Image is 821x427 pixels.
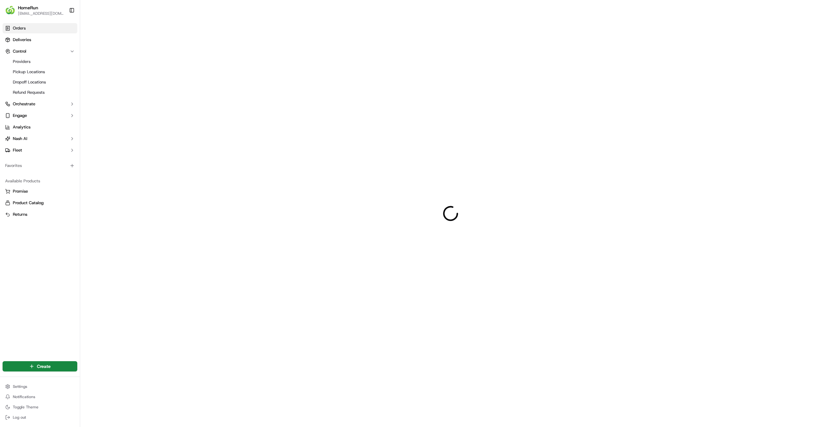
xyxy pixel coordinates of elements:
span: Dropoff Locations [13,79,46,85]
a: Dropoff Locations [10,78,70,87]
div: Start new chat [29,62,105,68]
button: Promise [3,186,77,196]
span: Fleet [13,147,22,153]
a: Product Catalog [5,200,75,206]
span: Analytics [13,124,30,130]
img: Masood Aslam [6,94,17,104]
button: Log out [3,413,77,422]
button: Nash AI [3,134,77,144]
button: Notifications [3,392,77,401]
span: 10:24 AM [57,117,75,122]
div: Past conversations [6,84,43,89]
span: 10:34 AM [57,100,75,105]
a: Analytics [3,122,77,132]
span: Orders [13,25,26,31]
span: API Documentation [61,144,103,150]
img: 1736555255976-a54dd68f-1ca7-489b-9aae-adbdc363a1c4 [13,100,18,105]
div: Favorites [3,161,77,171]
a: Orders [3,23,77,33]
div: Available Products [3,176,77,186]
span: Deliveries [13,37,31,43]
span: Log out [13,415,26,420]
span: Returns [13,212,27,217]
button: Start new chat [109,64,117,71]
div: We're available if you need us! [29,68,88,73]
span: Engage [13,113,27,118]
a: Deliveries [3,35,77,45]
a: Powered byPylon [45,159,78,164]
span: Promise [13,188,28,194]
button: Product Catalog [3,198,77,208]
button: Control [3,46,77,57]
button: Engage [3,110,77,121]
span: Settings [13,384,27,389]
input: Got a question? Start typing here... [17,42,115,48]
img: Masood Aslam [6,111,17,121]
span: Toggle Theme [13,405,38,410]
a: 📗Knowledge Base [4,141,52,153]
span: Pylon [64,160,78,164]
img: HomeRun [5,5,15,15]
span: Nash AI [13,136,27,142]
p: Welcome 👋 [6,26,117,36]
button: Fleet [3,145,77,155]
a: 💻API Documentation [52,141,106,153]
img: 8016278978528_b943e370aa5ada12b00a_72.png [13,62,25,73]
span: • [53,100,55,105]
span: Refund Requests [13,90,45,95]
button: [EMAIL_ADDRESS][DOMAIN_NAME] [18,11,64,16]
a: Promise [5,188,75,194]
span: [PERSON_NAME] [20,117,52,122]
span: Orchestrate [13,101,35,107]
button: Create [3,361,77,371]
a: Providers [10,57,70,66]
button: See all [99,83,117,90]
span: Create [37,363,51,370]
img: 1736555255976-a54dd68f-1ca7-489b-9aae-adbdc363a1c4 [13,118,18,123]
button: Settings [3,382,77,391]
span: Product Catalog [13,200,44,206]
img: Nash [6,7,19,20]
span: Notifications [13,394,35,399]
span: Pickup Locations [13,69,45,75]
a: Returns [5,212,75,217]
a: Pickup Locations [10,67,70,76]
span: Providers [13,59,30,65]
div: 📗 [6,144,12,150]
button: Returns [3,209,77,220]
span: • [53,117,55,122]
span: Control [13,48,26,54]
span: [PERSON_NAME] [20,100,52,105]
button: Orchestrate [3,99,77,109]
a: Refund Requests [10,88,70,97]
button: Toggle Theme [3,403,77,412]
button: HomeRunHomeRun[EMAIL_ADDRESS][DOMAIN_NAME] [3,3,66,18]
button: HomeRun [18,4,38,11]
div: 💻 [54,144,59,150]
span: Knowledge Base [13,144,49,150]
img: 1736555255976-a54dd68f-1ca7-489b-9aae-adbdc363a1c4 [6,62,18,73]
